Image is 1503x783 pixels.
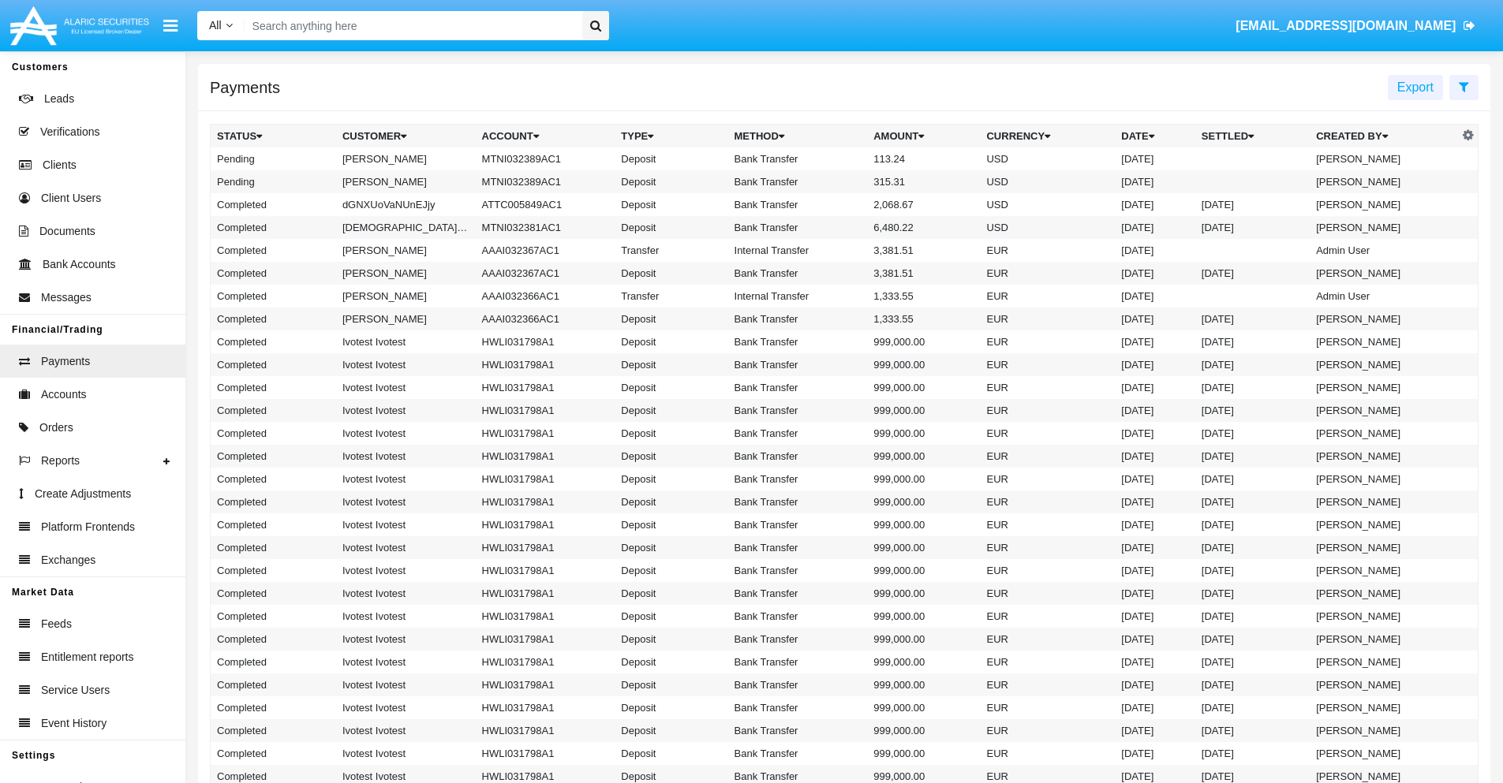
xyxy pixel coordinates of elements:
[336,193,476,216] td: dGNXUoVaNUnEJjy
[867,696,980,719] td: 999,000.00
[43,256,116,273] span: Bank Accounts
[336,490,476,513] td: Ivotest Ivotest
[1310,285,1458,308] td: Admin User
[1115,513,1195,536] td: [DATE]
[211,468,336,490] td: Completed
[615,353,727,376] td: Deposit
[980,147,1115,170] td: USD
[211,330,336,353] td: Completed
[336,559,476,582] td: Ivotest Ivotest
[728,490,868,513] td: Bank Transfer
[615,513,727,536] td: Deposit
[41,519,135,535] span: Platform Frontends
[211,125,336,148] th: Status
[1310,376,1458,399] td: [PERSON_NAME]
[1310,696,1458,719] td: [PERSON_NAME]
[39,223,95,240] span: Documents
[980,559,1115,582] td: EUR
[336,353,476,376] td: Ivotest Ivotest
[476,468,615,490] td: HWLI031798A1
[211,559,336,582] td: Completed
[211,742,336,765] td: Completed
[476,147,615,170] td: MTNI032389AC1
[980,125,1115,148] th: Currency
[476,445,615,468] td: HWLI031798A1
[1115,719,1195,742] td: [DATE]
[980,193,1115,216] td: USD
[615,399,727,422] td: Deposit
[1310,422,1458,445] td: [PERSON_NAME]
[476,651,615,673] td: HWLI031798A1
[980,399,1115,422] td: EUR
[728,399,868,422] td: Bank Transfer
[728,422,868,445] td: Bank Transfer
[728,513,868,536] td: Bank Transfer
[476,170,615,193] td: MTNI032389AC1
[1115,353,1195,376] td: [DATE]
[615,422,727,445] td: Deposit
[728,536,868,559] td: Bank Transfer
[867,399,980,422] td: 999,000.00
[615,651,727,673] td: Deposit
[1115,399,1195,422] td: [DATE]
[1115,376,1195,399] td: [DATE]
[211,536,336,559] td: Completed
[211,216,336,239] td: Completed
[476,719,615,742] td: HWLI031798A1
[867,490,980,513] td: 999,000.00
[615,193,727,216] td: Deposit
[211,445,336,468] td: Completed
[476,216,615,239] td: MTNI032381AC1
[336,651,476,673] td: Ivotest Ivotest
[867,262,980,285] td: 3,381.51
[41,682,110,699] span: Service Users
[867,147,980,170] td: 113.24
[476,193,615,216] td: ATTC005849AC1
[476,628,615,651] td: HWLI031798A1
[1310,193,1458,216] td: [PERSON_NAME]
[211,308,336,330] td: Completed
[211,170,336,193] td: Pending
[1195,445,1310,468] td: [DATE]
[336,719,476,742] td: Ivotest Ivotest
[476,330,615,353] td: HWLI031798A1
[245,11,577,40] input: Search
[1310,536,1458,559] td: [PERSON_NAME]
[728,742,868,765] td: Bank Transfer
[336,445,476,468] td: Ivotest Ivotest
[980,376,1115,399] td: EUR
[1195,125,1310,148] th: Settled
[211,513,336,536] td: Completed
[336,147,476,170] td: [PERSON_NAME]
[867,308,980,330] td: 1,333.55
[476,353,615,376] td: HWLI031798A1
[867,513,980,536] td: 999,000.00
[1115,628,1195,651] td: [DATE]
[980,628,1115,651] td: EUR
[980,742,1115,765] td: EUR
[1195,468,1310,490] td: [DATE]
[728,673,868,696] td: Bank Transfer
[476,536,615,559] td: HWLI031798A1
[476,605,615,628] td: HWLI031798A1
[728,353,868,376] td: Bank Transfer
[211,285,336,308] td: Completed
[615,582,727,605] td: Deposit
[1115,125,1195,148] th: Date
[980,696,1115,719] td: EUR
[211,490,336,513] td: Completed
[1115,285,1195,308] td: [DATE]
[211,628,336,651] td: Completed
[1310,582,1458,605] td: [PERSON_NAME]
[1115,468,1195,490] td: [DATE]
[615,376,727,399] td: Deposit
[1195,582,1310,605] td: [DATE]
[211,673,336,696] td: Completed
[615,490,727,513] td: Deposit
[980,353,1115,376] td: EUR
[476,125,615,148] th: Account
[1310,468,1458,490] td: [PERSON_NAME]
[867,216,980,239] td: 6,480.22
[1195,628,1310,651] td: [DATE]
[1310,239,1458,262] td: Admin User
